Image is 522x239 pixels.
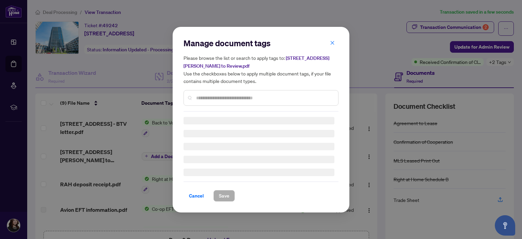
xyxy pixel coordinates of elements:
span: Cancel [189,190,204,201]
button: Save [213,190,235,202]
span: close [330,40,335,45]
button: Open asap [495,215,515,236]
span: [STREET_ADDRESS][PERSON_NAME] to Review.pdf [184,55,329,69]
h5: Please browse the list or search to apply tags to: Use the checkboxes below to apply multiple doc... [184,54,338,85]
button: Cancel [184,190,209,202]
h2: Manage document tags [184,38,338,49]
